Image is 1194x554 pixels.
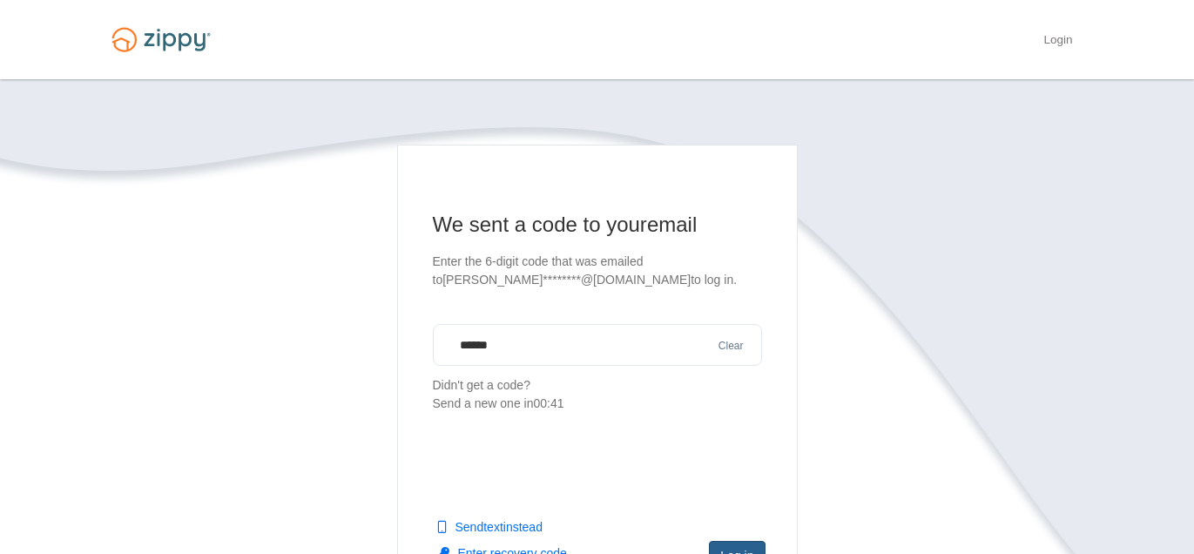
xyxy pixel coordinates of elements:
[433,376,762,413] p: Didn't get a code?
[433,253,762,289] p: Enter the 6-digit code that was emailed to [PERSON_NAME]********@[DOMAIN_NAME] to log in.
[713,338,749,355] button: Clear
[433,395,762,413] div: Send a new one in 00:41
[101,19,221,60] img: Logo
[433,211,762,239] h1: We sent a code to your email
[1043,33,1072,51] a: Login
[437,518,543,536] button: Sendtextinstead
